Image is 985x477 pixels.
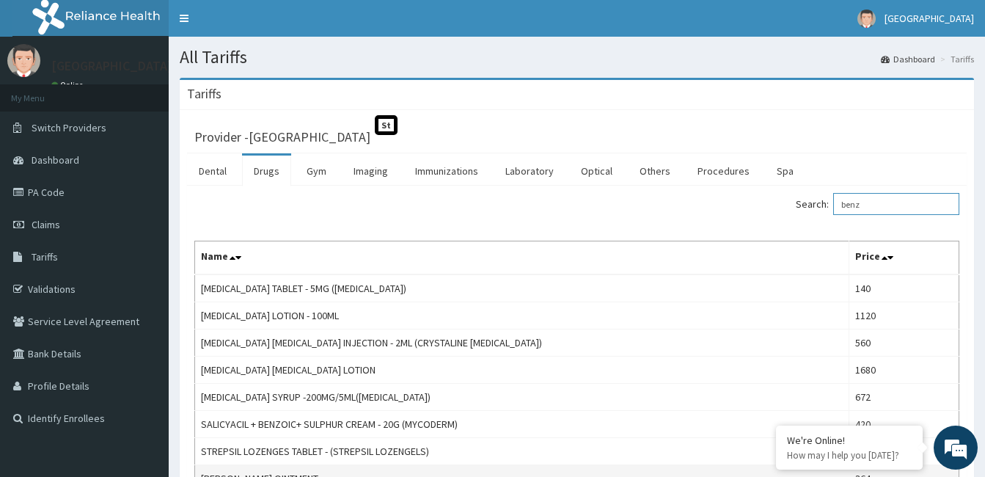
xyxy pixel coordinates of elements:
a: Optical [569,156,624,186]
span: We're online! [85,145,202,293]
td: [MEDICAL_DATA] [MEDICAL_DATA] INJECTION - 2ML (CRYSTALINE [MEDICAL_DATA]) [195,329,849,357]
th: Name [195,241,849,275]
a: Others [628,156,682,186]
span: Claims [32,218,60,231]
img: User Image [857,10,876,28]
div: Minimize live chat window [241,7,276,43]
td: [MEDICAL_DATA] SYRUP -200MG/5ML([MEDICAL_DATA]) [195,384,849,411]
p: How may I help you today? [787,449,912,462]
td: STREPSIL LOZENGES TABLET - (STREPSIL LOZENGELS) [195,438,849,465]
a: Immunizations [403,156,490,186]
td: 1680 [849,357,959,384]
a: Online [51,80,87,90]
td: 420 [849,411,959,438]
div: We're Online! [787,434,912,447]
span: Tariffs [32,250,58,263]
label: Search: [796,193,959,215]
th: Price [849,241,959,275]
a: Dental [187,156,238,186]
img: d_794563401_company_1708531726252_794563401 [27,73,59,110]
li: Tariffs [937,53,974,65]
td: [MEDICAL_DATA] TABLET - 5MG ([MEDICAL_DATA]) [195,274,849,302]
input: Search: [833,193,959,215]
td: 140 [849,274,959,302]
textarea: Type your message and hit 'Enter' [7,320,279,371]
a: Dashboard [881,53,935,65]
span: Dashboard [32,153,79,167]
span: Switch Providers [32,121,106,134]
img: User Image [7,44,40,77]
a: Imaging [342,156,400,186]
a: Spa [765,156,805,186]
td: SALICYACIL + BENZOIC+ SULPHUR CREAM - 20G (MYCODERM) [195,411,849,438]
h3: Provider - [GEOGRAPHIC_DATA] [194,131,370,144]
h1: All Tariffs [180,48,974,67]
a: Procedures [686,156,761,186]
td: [MEDICAL_DATA] LOTION - 100ML [195,302,849,329]
span: St [375,115,398,135]
p: [GEOGRAPHIC_DATA] [51,59,172,73]
a: Laboratory [494,156,565,186]
span: [GEOGRAPHIC_DATA] [885,12,974,25]
td: [MEDICAL_DATA] [MEDICAL_DATA] LOTION [195,357,849,384]
a: Drugs [242,156,291,186]
div: Chat with us now [76,82,246,101]
td: 560 [849,329,959,357]
h3: Tariffs [187,87,221,101]
td: 1120 [849,302,959,329]
a: Gym [295,156,338,186]
td: 672 [849,384,959,411]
